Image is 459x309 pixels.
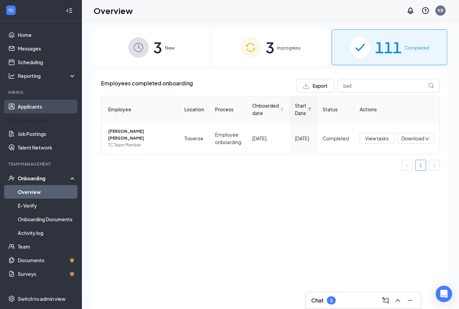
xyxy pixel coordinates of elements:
[18,253,76,267] a: DocumentsCrown
[18,100,76,113] a: Applicants
[401,135,424,142] span: Download
[18,141,76,154] a: Talent Network
[405,295,416,306] button: Minimize
[330,298,333,304] div: 5
[18,42,76,55] a: Messages
[406,296,414,305] svg: Minimize
[313,83,328,88] span: Export
[154,36,162,59] span: 3
[165,44,175,51] span: New
[18,113,76,127] a: Sourcing Tools
[402,160,413,171] li: Previous Page
[210,123,247,154] td: Employee onboarding
[179,123,210,154] td: Traverse
[101,96,179,123] th: Employee
[380,295,391,306] button: ComposeMessage
[18,212,76,226] a: Onboarding Documents
[429,160,440,171] button: right
[8,295,15,302] svg: Settings
[375,36,402,59] span: 111
[179,96,210,123] th: Location
[8,89,75,95] div: Hiring
[311,297,324,304] h3: Chat
[360,133,394,144] button: View tasks
[18,28,76,42] a: Home
[18,185,76,199] a: Overview
[416,160,426,170] a: 1
[18,55,76,69] a: Scheduling
[277,44,301,51] span: In progress
[18,240,76,253] a: Team
[18,226,76,240] a: Activity log
[247,96,289,123] th: Onboarded date
[322,135,349,142] div: Completed
[404,44,429,51] span: Completed
[338,79,440,93] input: Search by Name, Job Posting, or Process
[8,175,15,182] svg: UserCheck
[405,164,409,168] span: left
[252,135,284,142] div: [DATE]
[392,295,403,306] button: ChevronUp
[297,79,334,93] button: Export
[365,135,389,142] span: View tasks
[295,102,306,117] span: Start Date
[66,7,73,14] svg: Collapse
[18,72,76,79] div: Reporting
[421,6,430,15] svg: QuestionInfo
[18,127,76,141] a: Job Postings
[101,79,193,93] span: Employees completed onboarding
[18,175,70,182] div: Onboarding
[429,160,440,171] li: Next Page
[402,160,413,171] button: left
[317,96,354,123] th: Status
[8,161,75,167] div: Team Management
[108,128,173,142] span: [PERSON_NAME] [PERSON_NAME]
[252,102,279,117] span: Onboarded date
[94,5,133,16] h1: Overview
[295,135,312,142] div: [DATE]
[354,96,440,123] th: Actions
[382,296,390,305] svg: ComposeMessage
[406,6,415,15] svg: Notifications
[394,296,402,305] svg: ChevronUp
[18,199,76,212] a: E-Verify
[438,8,443,13] div: KB
[210,96,247,123] th: Process
[8,72,15,79] svg: Analysis
[18,295,66,302] div: Switch to admin view
[108,142,173,149] span: TC Team Member
[18,267,76,281] a: SurveysCrown
[8,7,14,14] svg: WorkstreamLogo
[425,137,430,141] span: down
[436,286,452,302] div: Open Intercom Messenger
[415,160,426,171] li: 1
[266,36,274,59] span: 3
[432,164,436,168] span: right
